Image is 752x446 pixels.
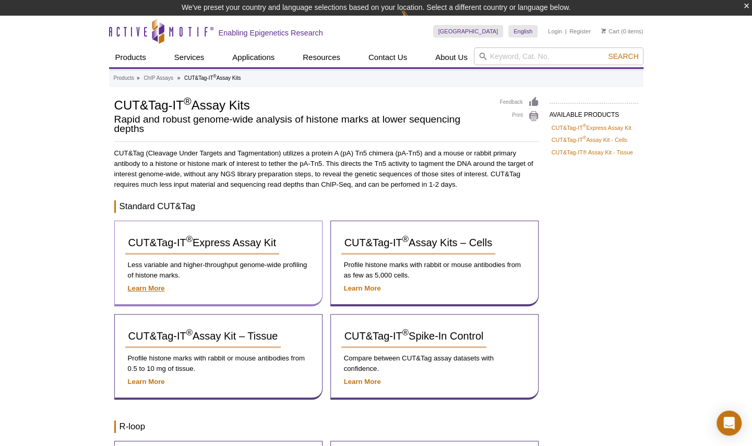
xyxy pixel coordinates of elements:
[605,52,641,61] button: Search
[341,325,487,348] a: CUT&Tag-IT®Spike-In Control
[144,74,173,83] a: ChIP Assays
[500,97,539,108] a: Feedback
[344,237,492,248] span: CUT&Tag-IT Assay Kits – Cells
[474,47,643,65] input: Keyword, Cat. No.
[213,74,217,79] sup: ®
[186,235,193,245] sup: ®
[114,74,134,83] a: Products
[168,47,211,67] a: Services
[184,75,241,81] li: CUT&Tag-IT Assay Kits
[601,28,606,33] img: Your Cart
[128,284,165,292] a: Learn More
[500,111,539,122] a: Print
[226,47,281,67] a: Applications
[219,28,323,38] h2: Enabling Epigenetics Research
[125,353,312,374] p: Profile histone marks with rabbit or mouse antibodies from 0.5 to 10 mg of tissue.
[608,52,638,61] span: Search
[402,328,409,338] sup: ®
[344,284,381,292] a: Learn More
[341,353,528,374] p: Compare between CUT&Tag assay datasets with confidence.
[125,232,279,255] a: CUT&Tag-IT®Express Assay Kit
[401,8,428,32] img: Change Here
[552,148,633,157] a: CUT&Tag-IT® Assay Kit - Tissue
[583,136,587,141] sup: ®
[341,232,495,255] a: CUT&Tag-IT®Assay Kits – Cells
[125,325,281,348] a: CUT&Tag-IT®Assay Kit – Tissue
[402,235,409,245] sup: ®
[344,330,484,342] span: CUT&Tag-IT Spike-In Control
[114,97,490,112] h1: CUT&Tag-IT Assay Kits
[177,75,181,81] li: »
[508,25,538,38] a: English
[601,28,619,35] a: Cart
[429,47,474,67] a: About Us
[583,123,587,128] sup: ®
[114,420,539,433] h3: R-loop
[550,103,638,122] h2: AVAILABLE PRODUCTS
[128,378,165,385] a: Learn More
[128,237,276,248] span: CUT&Tag-IT Express Assay Kit
[114,115,490,134] h2: Rapid and robust genome-wide analysis of histone marks at lower sequencing depths
[548,28,562,35] a: Login
[114,200,539,213] h3: Standard CUT&Tag
[184,95,192,107] sup: ®
[433,25,504,38] a: [GEOGRAPHIC_DATA]
[552,123,631,132] a: CUT&Tag-IT®Express Assay Kit
[717,411,742,436] div: Open Intercom Messenger
[125,260,312,281] p: Less variable and higher-throughput genome-wide profiling of histone marks.
[341,260,528,281] p: Profile histone marks with rabbit or mouse antibodies from as few as 5,000 cells.
[137,75,140,81] li: »
[109,47,152,67] a: Products
[296,47,347,67] a: Resources
[344,378,381,385] a: Learn More
[186,328,193,338] sup: ®
[601,25,643,38] li: (0 items)
[552,135,627,144] a: CUT&Tag-IT®Assay Kit - Cells
[362,47,413,67] a: Contact Us
[565,25,567,38] li: |
[114,148,539,190] p: CUT&Tag (Cleavage Under Targets and Tagmentation) utilizes a protein A (pA) Tn5 chimera (pA-Tn5) ...
[569,28,591,35] a: Register
[128,330,278,342] span: CUT&Tag-IT Assay Kit – Tissue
